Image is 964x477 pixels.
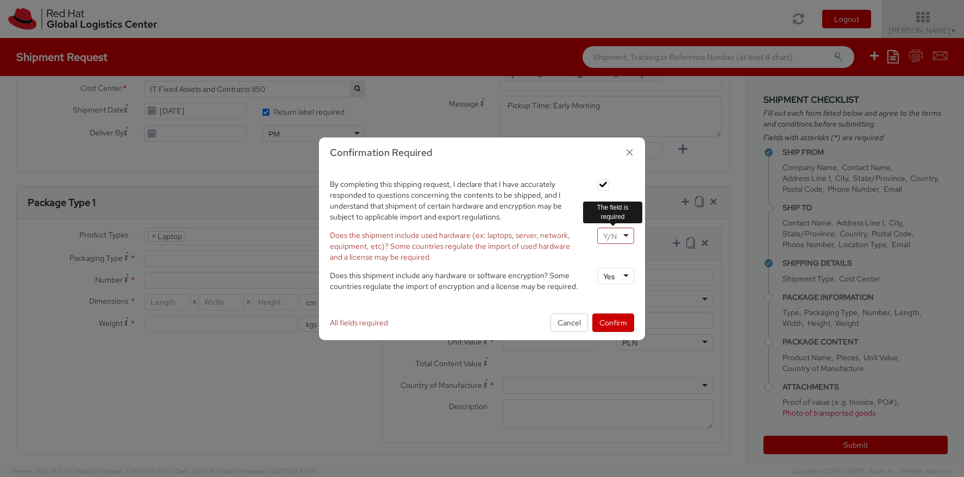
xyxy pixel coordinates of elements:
div: Yes [603,271,615,282]
h3: Confirmation Required [330,146,634,160]
span: Does the shipment include used hardware (ex: laptops, server, network, equipment, etc)? Some coun... [330,230,570,262]
div: The field is required [583,202,642,223]
span: All fields required [330,318,388,328]
button: Cancel [550,313,588,332]
span: Does this shipment include any hardware or software encryption? Some countries regulate the impor... [330,271,578,291]
span: By completing this shipping request, I declare that I have accurately responded to questions conc... [330,179,562,222]
button: Confirm [592,313,634,332]
input: Y/N [603,231,619,242]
